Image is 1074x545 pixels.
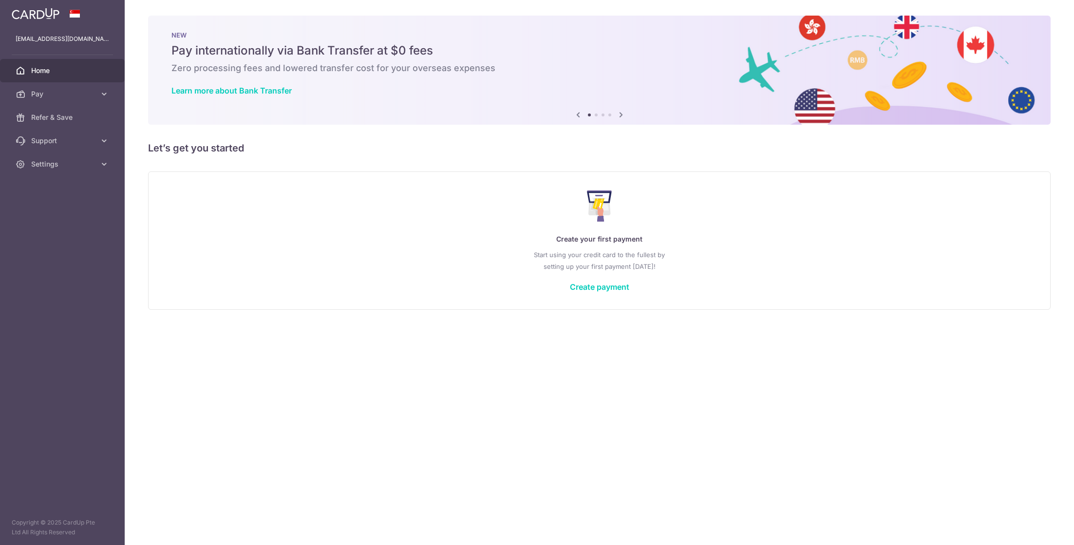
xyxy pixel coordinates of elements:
[31,159,95,169] span: Settings
[171,31,1027,39] p: NEW
[16,34,109,44] p: [EMAIL_ADDRESS][DOMAIN_NAME]
[171,43,1027,58] h5: Pay internationally via Bank Transfer at $0 fees
[12,8,59,19] img: CardUp
[31,113,95,122] span: Refer & Save
[31,136,95,146] span: Support
[148,140,1051,156] h5: Let’s get you started
[587,190,612,222] img: Make Payment
[31,66,95,75] span: Home
[570,282,629,292] a: Create payment
[171,86,292,95] a: Learn more about Bank Transfer
[31,89,95,99] span: Pay
[171,62,1027,74] h6: Zero processing fees and lowered transfer cost for your overseas expenses
[148,16,1051,125] img: Bank transfer banner
[168,233,1031,245] p: Create your first payment
[168,249,1031,272] p: Start using your credit card to the fullest by setting up your first payment [DATE]!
